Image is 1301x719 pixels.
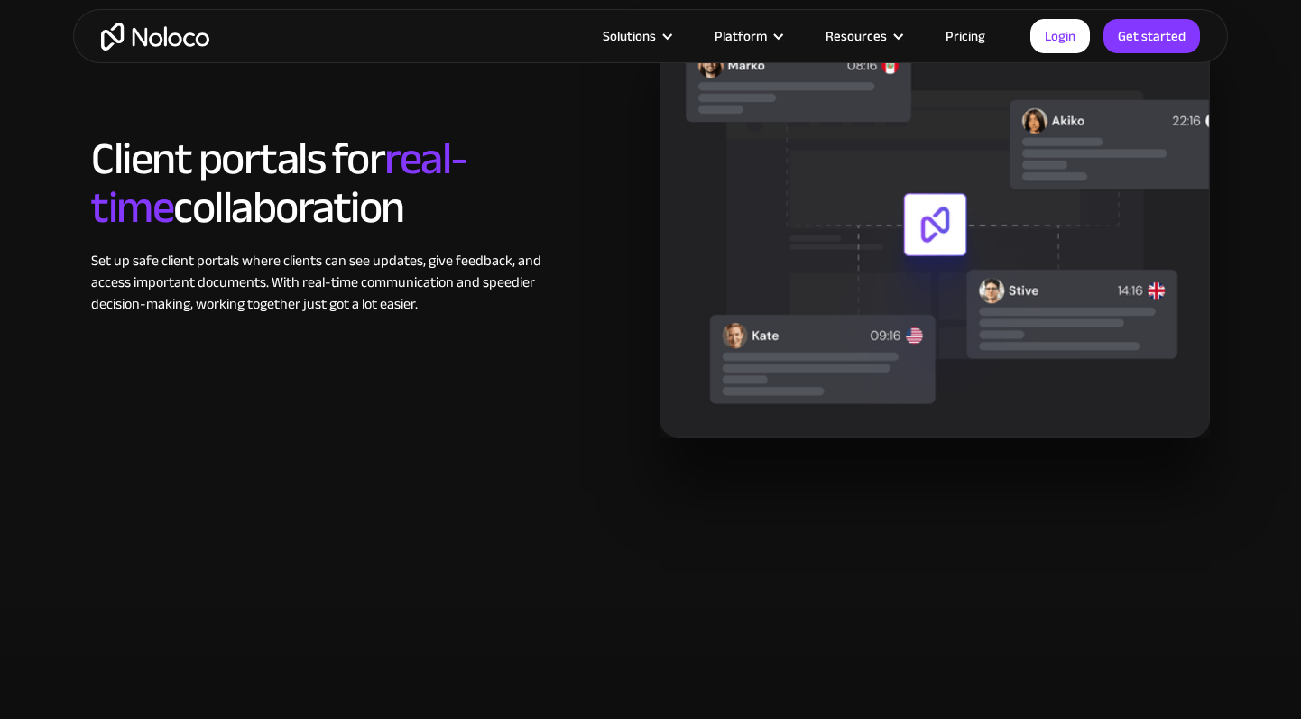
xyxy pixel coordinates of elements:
[91,250,547,315] div: Set up safe client portals where clients can see updates, give feedback, and access important doc...
[101,23,209,51] a: home
[692,24,803,48] div: Platform
[91,134,547,232] h2: Client portals for collaboration
[1103,19,1200,53] a: Get started
[580,24,692,48] div: Solutions
[603,24,656,48] div: Solutions
[715,24,767,48] div: Platform
[1030,19,1090,53] a: Login
[803,24,923,48] div: Resources
[826,24,887,48] div: Resources
[923,24,1008,48] a: Pricing
[91,116,467,250] span: real-time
